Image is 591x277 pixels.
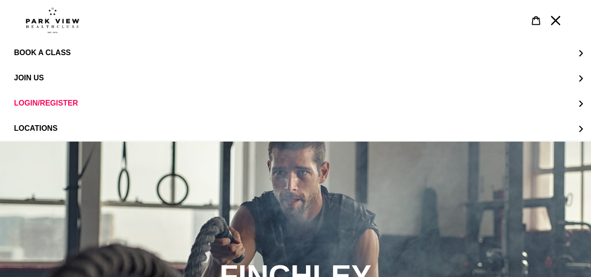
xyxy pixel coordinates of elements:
[26,7,79,33] img: Park view health clubs is a gym near you.
[14,124,57,132] span: LOCATIONS
[14,49,71,57] span: BOOK A CLASS
[14,99,78,107] span: LOGIN/REGISTER
[546,10,565,30] button: Menu
[14,74,44,82] span: JOIN US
